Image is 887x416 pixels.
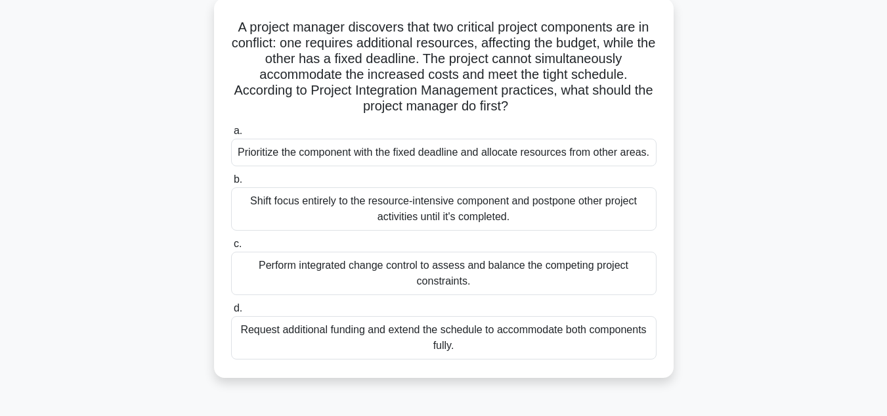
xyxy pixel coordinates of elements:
[231,187,657,231] div: Shift focus entirely to the resource-intensive component and postpone other project activities un...
[230,19,658,115] h5: A project manager discovers that two critical project components are in conflict: one requires ad...
[231,252,657,295] div: Perform integrated change control to assess and balance the competing project constraints.
[234,125,242,136] span: a.
[234,302,242,313] span: d.
[234,173,242,185] span: b.
[234,238,242,249] span: c.
[231,316,657,359] div: Request additional funding and extend the schedule to accommodate both components fully.
[231,139,657,166] div: Prioritize the component with the fixed deadline and allocate resources from other areas.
